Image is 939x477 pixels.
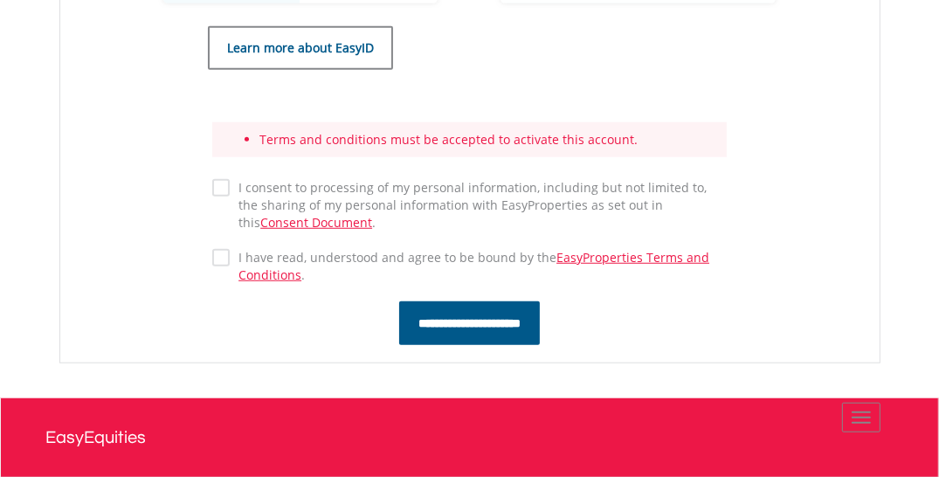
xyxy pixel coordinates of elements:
[238,249,709,283] a: EasyProperties Terms and Conditions
[208,26,393,70] a: Learn more about EasyID
[260,214,372,231] a: Consent Document
[46,398,894,477] a: EasyEquities
[230,249,727,284] label: I have read, understood and agree to be bound by the .
[230,179,727,232] label: I consent to processing of my personal information, including but not limited to, the sharing of ...
[259,131,715,149] li: Terms and conditions must be accepted to activate this account.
